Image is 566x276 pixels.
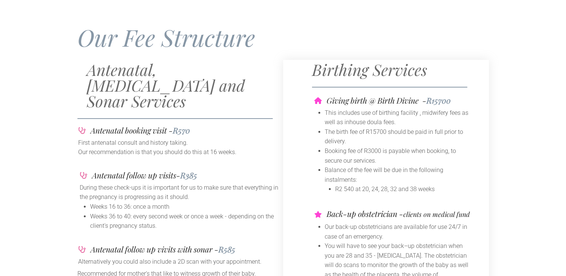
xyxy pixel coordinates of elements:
h4: Antenatal booking visit - [91,126,190,134]
h4: Back-up obstetrician - [327,210,472,218]
h4: Antenatal follow up visits- [92,171,197,179]
li: Weeks 36 to 40: every second week or once a week - depending on the client's pregnancy status. [90,212,281,231]
h4: Giving birth @ Birth Divine - [327,96,451,104]
li: The birth fee of R15700 should be paid in full prior to delivery. [325,127,474,146]
li: R2 540 at 20, 24, 28, 32 and 38 weeks [335,184,474,194]
li: Weeks 16 to 36: once a month [90,202,281,212]
li: Booking fee of R3000 is payable when booking, to secure our services. [325,146,474,165]
h2: Birthing Services [312,62,485,77]
span: R570 [173,125,190,135]
span: R585 [218,244,235,254]
span: R15700 [426,95,451,105]
p: Our recommendation is that you should do this at 16 weeks. [78,147,282,157]
p: First antenatal consult and history taking. [78,138,282,148]
li: This includes use of birthing facility , midwifery fees as well as inhouse doula fees. [325,108,474,127]
p: During these check-ups it is important for us to make sure that everything in the pregnancy is pr... [80,183,281,202]
span: clients on medical fund [403,210,470,219]
span: Our Fee Structure [77,22,255,53]
li: Our back-up obstetricians are available for use 24/7 in case of an emergency. [325,222,474,241]
p: Alternatively you could also include a 2D scan with your appointment. [78,257,282,267]
li: Balance of the fee will be due in the following instalments: [325,165,474,184]
span: R385 [180,170,197,180]
h2: Antenatal, [MEDICAL_DATA] and Sonar Services [87,62,283,109]
h4: Antenatal follow up vivits with sonar - [91,245,235,253]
